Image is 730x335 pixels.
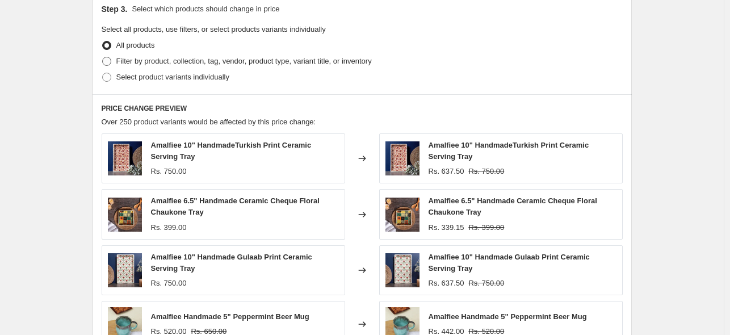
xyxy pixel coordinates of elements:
span: Select product variants individually [116,73,229,81]
span: Amalfiee 6.5" Handmade Ceramic Cheque Floral Chaukone Tray [429,196,597,216]
span: Amalfiee 10" HandmadeTurkish Print Ceramic Serving Tray [151,141,312,161]
span: Amalfiee 10" Handmade Gulaab Print Ceramic Serving Tray [429,253,590,273]
img: Amalfiee-10--Handmade-Gulaab-Print-Ceramic-Serving-Tray-Amalfiee_Ceramics-1678905582_80x.jpg [108,253,142,287]
strike: Rs. 750.00 [468,166,504,177]
img: Amalfiee-10--HandmadeTurkish-Print-Ceramic-Serving-Tray-Amalfiee_Ceramics-1678905449_80x.jpg [385,141,419,175]
span: Over 250 product variants would be affected by this price change: [102,118,316,126]
span: Amalfiee Handmade 5" Peppermint Beer Mug [429,312,587,321]
img: Amalfiee-6.5--Handmade-Ceramic-Cheque-Floral-Chaukone-Tray-Amalfiee_Ceramics-1678905483_80x.jpg [108,198,142,232]
p: Select which products should change in price [132,3,279,15]
h6: PRICE CHANGE PREVIEW [102,104,623,113]
img: Amalfiee-6.5--Handmade-Ceramic-Cheque-Floral-Chaukone-Tray-Amalfiee_Ceramics-1678905483_80x.jpg [385,198,419,232]
div: Rs. 339.15 [429,222,464,233]
div: Rs. 399.00 [151,222,187,233]
div: Rs. 637.50 [429,278,464,289]
span: All products [116,41,155,49]
span: Amalfiee Handmade 5" Peppermint Beer Mug [151,312,309,321]
div: Rs. 637.50 [429,166,464,177]
strike: Rs. 750.00 [468,278,504,289]
span: Amalfiee 6.5" Handmade Ceramic Cheque Floral Chaukone Tray [151,196,320,216]
img: Amalfiee-10--HandmadeTurkish-Print-Ceramic-Serving-Tray-Amalfiee_Ceramics-1678905449_80x.jpg [108,141,142,175]
div: Rs. 750.00 [151,278,187,289]
strike: Rs. 399.00 [468,222,504,233]
span: Amalfiee 10" HandmadeTurkish Print Ceramic Serving Tray [429,141,589,161]
div: Rs. 750.00 [151,166,187,177]
h2: Step 3. [102,3,128,15]
span: Select all products, use filters, or select products variants individually [102,25,326,33]
span: Filter by product, collection, tag, vendor, product type, variant title, or inventory [116,57,372,65]
img: Amalfiee-10--Handmade-Gulaab-Print-Ceramic-Serving-Tray-Amalfiee_Ceramics-1678905582_80x.jpg [385,253,419,287]
span: Amalfiee 10" Handmade Gulaab Print Ceramic Serving Tray [151,253,312,273]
